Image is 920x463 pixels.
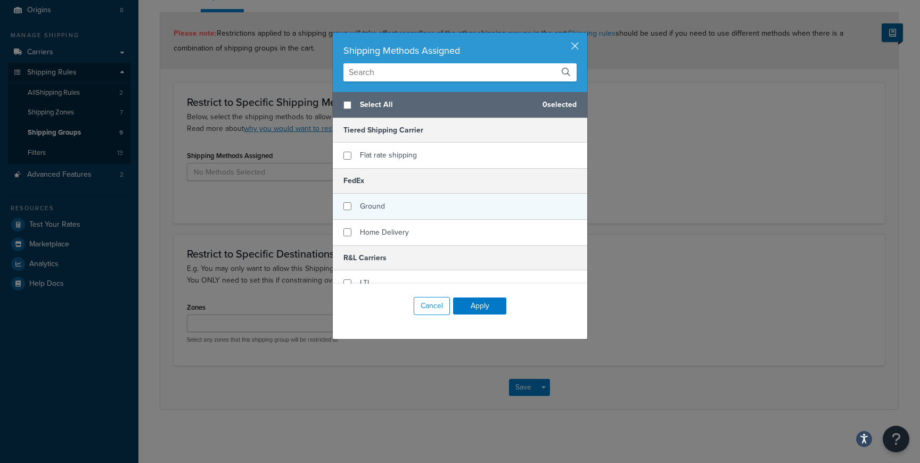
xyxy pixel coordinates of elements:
h5: Tiered Shipping Carrier [333,118,587,143]
span: Select All [360,97,534,112]
button: Apply [453,297,506,315]
button: Cancel [414,297,450,315]
div: Shipping Methods Assigned [343,43,577,58]
span: Ground [360,201,385,212]
span: Flat rate shipping [360,150,417,161]
h5: R&L Carriers [333,245,587,270]
span: LTL [360,277,371,288]
h5: FedEx [333,168,587,193]
input: Search [343,63,577,81]
div: 0 selected [333,92,587,118]
span: Home Delivery [360,227,409,238]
